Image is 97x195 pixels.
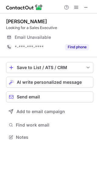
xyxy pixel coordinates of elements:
[15,35,51,40] span: Email Unavailable
[6,62,93,73] button: save-profile-one-click
[6,4,43,11] img: ContactOut v5.3.10
[6,121,93,129] button: Find work email
[16,109,65,114] span: Add to email campaign
[17,80,82,85] span: AI write personalized message
[16,122,91,128] span: Find work email
[17,94,40,99] span: Send email
[6,77,93,88] button: AI write personalized message
[6,25,93,31] div: Looking for a Sales Executive
[17,65,83,70] div: Save to List / ATS / CRM
[6,18,47,24] div: [PERSON_NAME]
[16,134,91,140] span: Notes
[6,133,93,142] button: Notes
[6,91,93,102] button: Send email
[65,44,89,50] button: Reveal Button
[6,106,93,117] button: Add to email campaign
